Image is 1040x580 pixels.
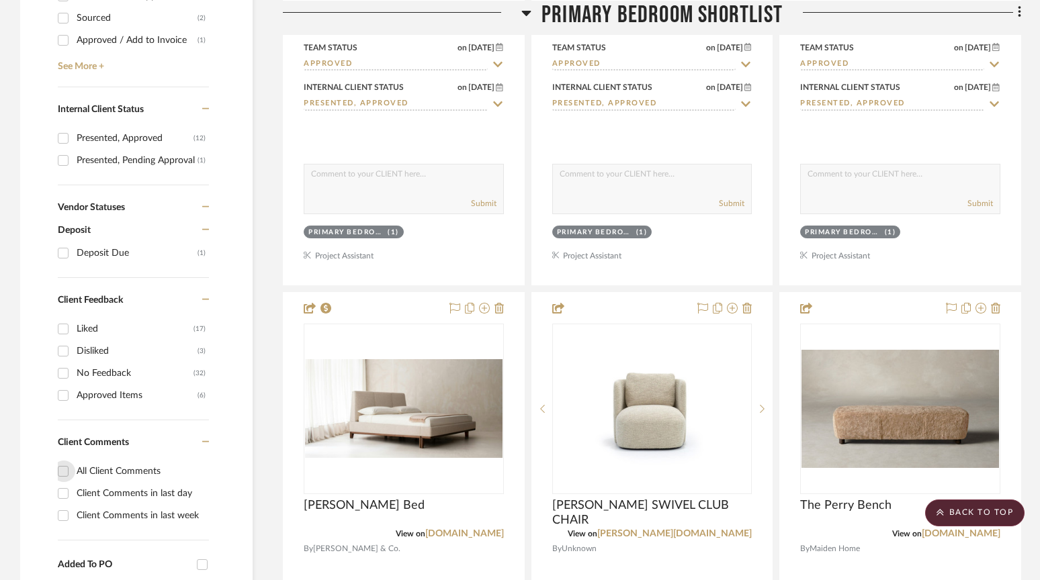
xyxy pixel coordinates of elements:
div: (1) [198,242,206,264]
a: [DOMAIN_NAME] [922,529,1000,538]
span: on [706,44,716,52]
img: Kessel Bed [305,359,503,458]
span: [DATE] [963,83,992,92]
div: Liked [77,318,193,340]
span: By [800,542,810,555]
div: Internal Client Status [800,81,900,93]
div: Team Status [800,42,854,54]
button: Submit [967,197,993,209]
div: Internal Client Status [552,81,652,93]
div: Primary Bedroom SHORTLIST [308,228,384,238]
span: View on [568,530,597,538]
div: Internal Client Status [304,81,404,93]
div: Approved Items [77,385,198,406]
div: (17) [193,318,206,340]
div: (6) [198,385,206,406]
span: on [706,83,716,91]
span: The Perry Bench [800,498,892,513]
span: [DATE] [716,43,744,52]
div: Added To PO [58,559,190,571]
div: (32) [193,362,206,384]
a: [PERSON_NAME][DOMAIN_NAME] [597,529,752,538]
span: on [954,44,963,52]
span: [DATE] [467,83,496,92]
span: [DATE] [467,43,496,52]
div: (2) [198,7,206,29]
button: Submit [471,197,496,209]
img: The Perry Bench [801,350,999,468]
div: Disliked [77,340,198,362]
span: By [304,542,313,555]
span: on [954,83,963,91]
input: Type to Search… [304,58,488,71]
input: Type to Search… [800,98,984,111]
div: Client Comments in last week [77,505,206,526]
scroll-to-top-button: BACK TO TOP [925,499,1025,526]
span: View on [892,530,922,538]
span: [DATE] [963,43,992,52]
span: View on [396,530,425,538]
div: Presented, Approved [77,128,193,149]
input: Type to Search… [552,58,736,71]
div: Presented, Pending Approval [77,150,198,171]
span: Maiden Home [810,542,860,555]
a: [DOMAIN_NAME] [425,529,504,538]
span: Deposit [58,226,91,235]
div: Team Status [304,42,357,54]
span: By [552,542,562,555]
span: on [458,83,467,91]
span: Internal Client Status [58,105,144,114]
input: Type to Search… [552,98,736,111]
img: HUDSON SWIVEL CLUB CHAIR [554,341,751,477]
span: [PERSON_NAME] Bed [304,498,425,513]
span: Client Comments [58,438,129,447]
input: Type to Search… [304,98,488,111]
div: Primary Bedroom SHORTLIST [805,228,881,238]
div: (12) [193,128,206,149]
div: All Client Comments [77,461,206,482]
div: (1) [885,228,896,238]
button: Submit [719,197,744,209]
div: (1) [198,30,206,51]
div: (3) [198,340,206,362]
div: Approved / Add to Invoice [77,30,198,51]
span: [PERSON_NAME] SWIVEL CLUB CHAIR [552,498,752,528]
div: (1) [388,228,399,238]
input: Type to Search… [800,58,984,71]
span: on [458,44,467,52]
span: [PERSON_NAME] & Co. [313,542,400,555]
a: See More + [54,51,209,72]
div: (1) [636,228,648,238]
div: Deposit Due [77,242,198,264]
div: Primary Bedroom SHORTLIST [557,228,633,238]
div: (1) [198,150,206,171]
span: Client Feedback [58,295,123,305]
div: Team Status [552,42,606,54]
div: Sourced [77,7,198,29]
span: Vendor Statuses [58,203,125,212]
div: Client Comments in last day [77,483,206,504]
span: Unknown [562,542,597,555]
div: No Feedback [77,362,193,384]
span: [DATE] [716,83,744,92]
